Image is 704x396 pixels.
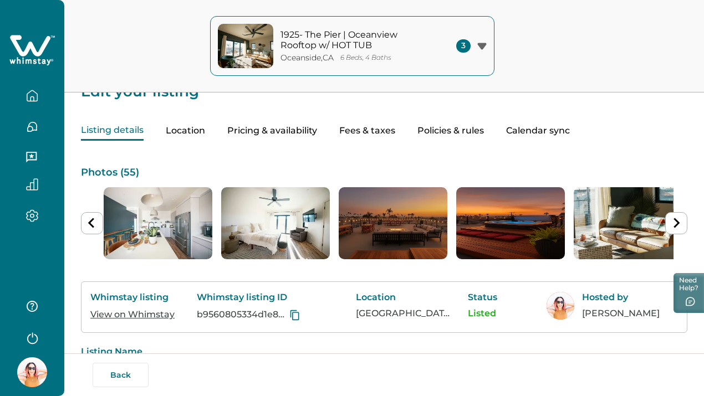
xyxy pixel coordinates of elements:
[210,16,494,76] button: property-cover1925- The Pier | Oceanview Rooftop w/ HOT TUBOceanside,CA6 Beds, 4 Baths3
[582,308,676,319] p: [PERSON_NAME]
[574,187,682,259] li: 9 of 55
[221,187,330,259] li: 6 of 55
[17,357,47,387] img: Whimstay Host
[339,187,447,259] li: 7 of 55
[506,121,570,141] button: Calendar sync
[456,39,471,53] span: 3
[197,309,287,320] p: b9560805334d1e8580a6d170e1a38893
[166,121,205,141] button: Location
[280,29,430,51] p: 1925- The Pier | Oceanview Rooftop w/ HOT TUB
[339,187,447,259] img: list-photos
[81,121,144,141] button: Listing details
[90,292,179,303] p: Whimstay listing
[468,292,529,303] p: Status
[574,187,682,259] img: list-photos
[197,292,338,303] p: Whimstay listing ID
[356,308,450,319] p: [GEOGRAPHIC_DATA], [GEOGRAPHIC_DATA], [GEOGRAPHIC_DATA]
[90,309,175,320] a: View on Whimstay
[665,212,687,234] button: Next slide
[340,54,391,62] p: 6 Beds, 4 Baths
[456,187,565,259] img: list-photos
[81,167,687,178] p: Photos ( 55 )
[547,292,574,320] img: Whimstay Host
[81,346,687,357] p: Listing Name
[81,73,687,99] p: Edit your listing
[104,187,212,259] li: 5 of 55
[356,292,450,303] p: Location
[93,363,149,387] button: Back
[218,24,273,68] img: property-cover
[468,308,529,319] p: Listed
[227,121,317,141] button: Pricing & availability
[417,121,484,141] button: Policies & rules
[339,121,395,141] button: Fees & taxes
[280,53,334,63] p: Oceanside , CA
[221,187,330,259] img: list-photos
[456,187,565,259] li: 8 of 55
[104,187,212,259] img: list-photos
[81,212,103,234] button: Previous slide
[582,292,676,303] p: Hosted by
